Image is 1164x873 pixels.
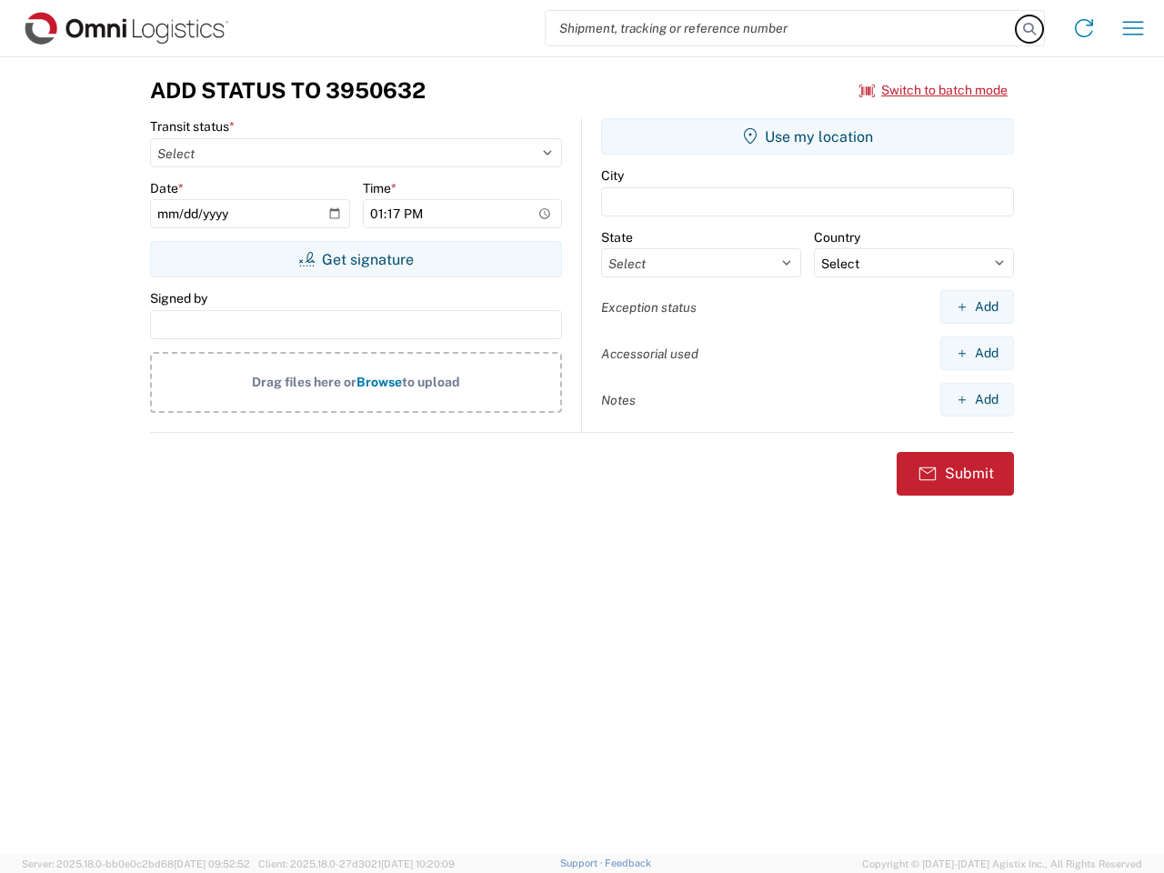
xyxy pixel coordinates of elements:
[859,75,1008,105] button: Switch to batch mode
[381,858,455,869] span: [DATE] 10:20:09
[601,392,636,408] label: Notes
[601,167,624,184] label: City
[150,118,235,135] label: Transit status
[601,346,698,362] label: Accessorial used
[150,180,184,196] label: Date
[363,180,396,196] label: Time
[546,11,1017,45] input: Shipment, tracking or reference number
[174,858,250,869] span: [DATE] 09:52:52
[940,290,1014,324] button: Add
[814,229,860,246] label: Country
[940,383,1014,416] button: Add
[402,375,460,389] span: to upload
[150,241,562,277] button: Get signature
[252,375,356,389] span: Drag files here or
[258,858,455,869] span: Client: 2025.18.0-27d3021
[897,452,1014,496] button: Submit
[601,299,697,316] label: Exception status
[150,77,426,104] h3: Add Status to 3950632
[605,858,651,868] a: Feedback
[940,336,1014,370] button: Add
[150,290,207,306] label: Signed by
[356,375,402,389] span: Browse
[22,858,250,869] span: Server: 2025.18.0-bb0e0c2bd68
[862,856,1142,872] span: Copyright © [DATE]-[DATE] Agistix Inc., All Rights Reserved
[601,229,633,246] label: State
[601,118,1014,155] button: Use my location
[560,858,606,868] a: Support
